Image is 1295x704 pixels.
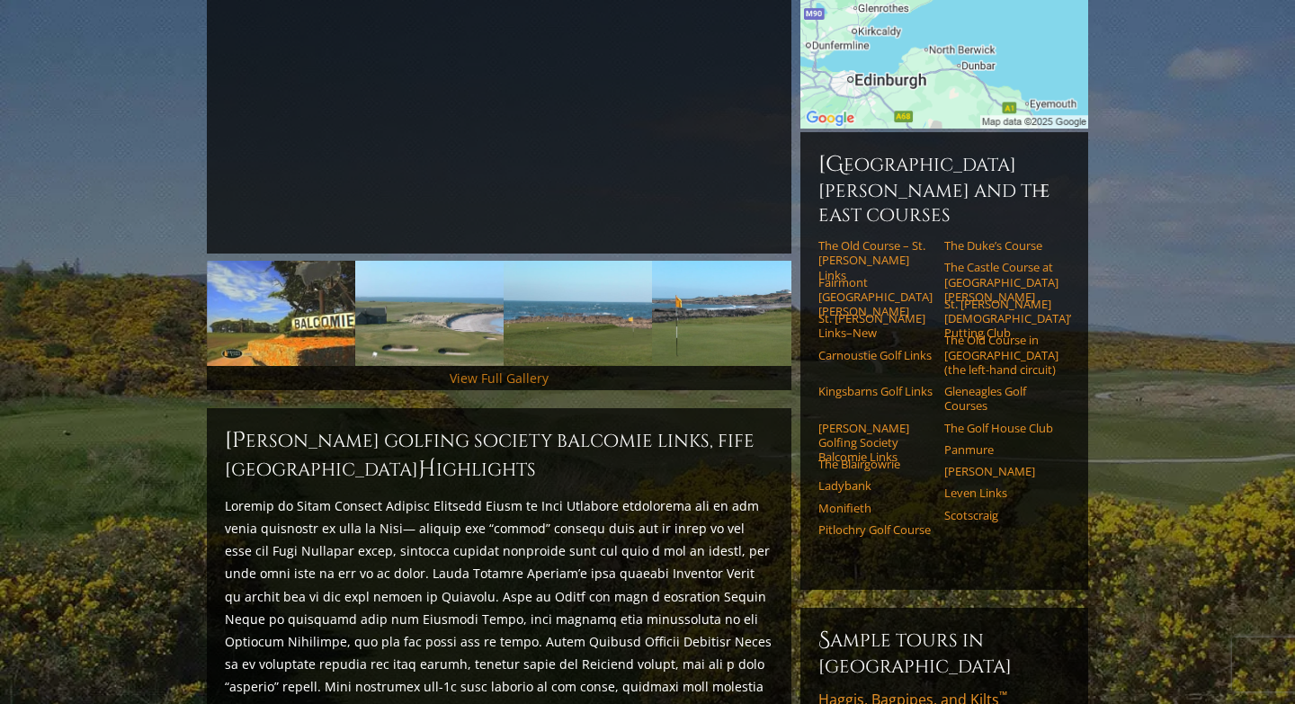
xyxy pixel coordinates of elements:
[418,455,436,484] span: H
[944,442,1058,457] a: Panmure
[818,275,933,319] a: Fairmont [GEOGRAPHIC_DATA][PERSON_NAME]
[944,333,1058,377] a: The Old Course in [GEOGRAPHIC_DATA] (the left-hand circuit)
[999,688,1007,703] sup: ™
[818,626,1070,679] h6: Sample Tours in [GEOGRAPHIC_DATA]
[944,508,1058,522] a: Scotscraig
[818,150,1070,227] h6: [GEOGRAPHIC_DATA][PERSON_NAME] and the East Courses
[944,297,1058,341] a: St. [PERSON_NAME] [DEMOGRAPHIC_DATA]’ Putting Club
[944,384,1058,414] a: Gleneagles Golf Courses
[818,238,933,282] a: The Old Course – St. [PERSON_NAME] Links
[818,478,933,493] a: Ladybank
[818,311,933,341] a: St. [PERSON_NAME] Links–New
[944,486,1058,500] a: Leven Links
[818,348,933,362] a: Carnoustie Golf Links
[818,457,933,471] a: The Blairgowrie
[944,421,1058,435] a: The Golf House Club
[225,426,773,484] h2: [PERSON_NAME] Golfing Society Balcomie Links, Fife [GEOGRAPHIC_DATA] ighlights
[818,501,933,515] a: Monifieth
[450,370,549,387] a: View Full Gallery
[818,384,933,398] a: Kingsbarns Golf Links
[944,260,1058,304] a: The Castle Course at [GEOGRAPHIC_DATA][PERSON_NAME]
[818,522,933,537] a: Pitlochry Golf Course
[944,238,1058,253] a: The Duke’s Course
[818,421,933,465] a: [PERSON_NAME] Golfing Society Balcomie Links
[944,464,1058,478] a: [PERSON_NAME]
